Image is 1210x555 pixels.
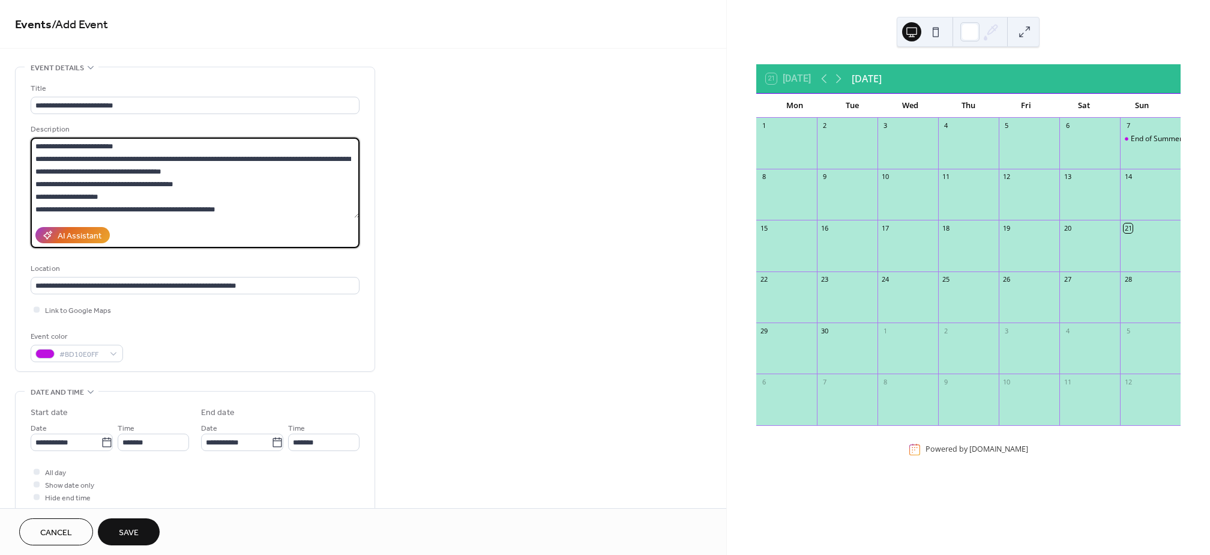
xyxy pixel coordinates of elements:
div: 23 [820,275,829,284]
div: 1 [881,326,890,335]
span: Save [119,527,139,539]
div: Title [31,82,357,95]
div: 2 [942,326,951,335]
span: Time [118,422,134,435]
div: 6 [1063,121,1072,130]
a: Events [15,13,52,37]
div: Tue [823,94,881,118]
div: 9 [942,377,951,386]
div: Description [31,123,357,136]
div: 14 [1124,172,1133,181]
div: 3 [1002,326,1011,335]
div: 29 [760,326,769,335]
div: 3 [881,121,890,130]
button: Save [98,518,160,545]
div: 11 [1063,377,1072,386]
div: AI Assistant [58,230,101,243]
div: 19 [1002,223,1011,232]
div: Sun [1113,94,1171,118]
div: 11 [942,172,951,181]
div: 22 [760,275,769,284]
div: 21 [1124,223,1133,232]
div: 12 [1124,377,1133,386]
a: [DOMAIN_NAME] [969,444,1028,455]
div: 18 [942,223,951,232]
div: 16 [820,223,829,232]
div: 17 [881,223,890,232]
span: / Add Event [52,13,108,37]
div: 8 [760,172,769,181]
div: 12 [1002,172,1011,181]
span: #BD10E0FF [59,348,104,361]
div: Powered by [926,444,1028,455]
span: Date [31,422,47,435]
span: Date [201,422,217,435]
span: Link to Google Maps [45,305,111,317]
div: [DATE] [852,71,882,86]
div: Fri [998,94,1055,118]
span: All day [45,467,66,479]
div: 7 [1124,121,1133,130]
div: 10 [1002,377,1011,386]
div: 13 [1063,172,1072,181]
span: Event details [31,62,84,74]
div: 9 [820,172,829,181]
span: Date and time [31,386,84,399]
div: End date [201,407,235,419]
div: Location [31,262,357,275]
button: Cancel [19,518,93,545]
div: 27 [1063,275,1072,284]
div: 20 [1063,223,1072,232]
span: Show date only [45,479,94,492]
div: Sat [1055,94,1113,118]
div: 5 [1124,326,1133,335]
div: 4 [942,121,951,130]
div: End of Summer BBQ [1131,134,1199,144]
div: 15 [760,223,769,232]
div: 26 [1002,275,1011,284]
button: AI Assistant [35,227,110,243]
div: 4 [1063,326,1072,335]
div: 2 [820,121,829,130]
div: 8 [881,377,890,386]
div: Mon [766,94,823,118]
div: 10 [881,172,890,181]
div: Start date [31,407,68,419]
div: 6 [760,377,769,386]
div: Wed [882,94,939,118]
div: Event color [31,330,121,343]
div: Thu [939,94,997,118]
span: Cancel [40,527,72,539]
div: 24 [881,275,890,284]
div: 5 [1002,121,1011,130]
div: 28 [1124,275,1133,284]
div: 30 [820,326,829,335]
span: Time [288,422,305,435]
div: 1 [760,121,769,130]
span: Hide end time [45,492,91,505]
div: 25 [942,275,951,284]
div: 7 [820,377,829,386]
div: End of Summer BBQ [1120,134,1181,144]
